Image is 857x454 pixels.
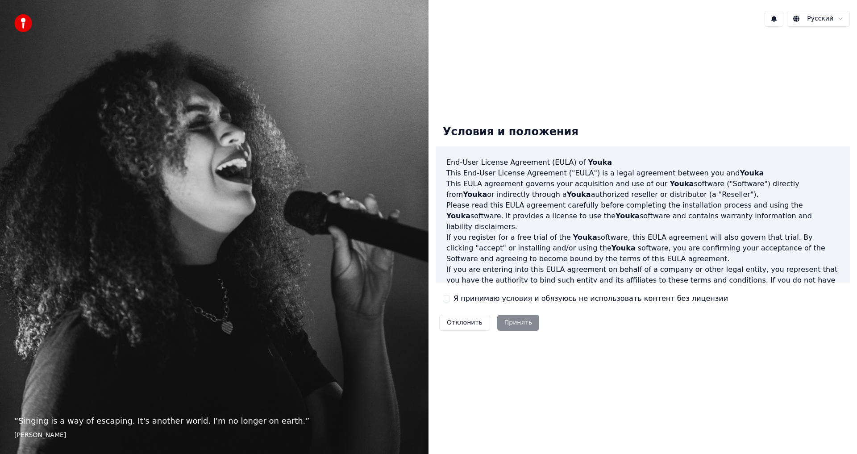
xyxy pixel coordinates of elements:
[446,168,839,179] p: This End-User License Agreement ("EULA") is a legal agreement between you and
[14,14,32,32] img: youka
[446,157,839,168] h3: End-User License Agreement (EULA) of
[446,212,470,220] span: Youka
[453,293,728,304] label: Я принимаю условия и обязуюсь не использовать контент без лицензии
[670,179,694,188] span: Youka
[612,244,636,252] span: Youka
[573,233,597,242] span: Youka
[567,190,591,199] span: Youka
[14,415,414,427] p: “ Singing is a way of escaping. It's another world. I'm no longer on earth. ”
[446,200,839,232] p: Please read this EULA agreement carefully before completing the installation process and using th...
[446,264,839,307] p: If you are entering into this EULA agreement on behalf of a company or other legal entity, you re...
[616,212,640,220] span: Youka
[436,118,586,146] div: Условия и положения
[740,169,764,177] span: Youka
[463,190,487,199] span: Youka
[439,315,490,331] button: Отклонить
[588,158,612,167] span: Youka
[446,179,839,200] p: This EULA agreement governs your acquisition and use of our software ("Software") directly from o...
[14,431,414,440] footer: [PERSON_NAME]
[446,232,839,264] p: If you register for a free trial of the software, this EULA agreement will also govern that trial...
